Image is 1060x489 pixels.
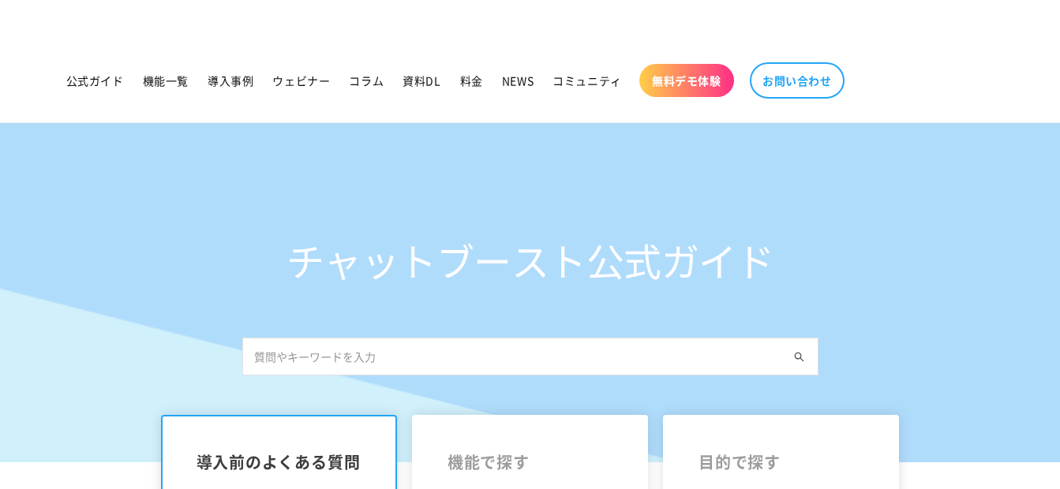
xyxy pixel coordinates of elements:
a: 資料DL [393,64,450,97]
span: 資料DL [403,73,440,88]
span: 公式ガイド [66,73,124,88]
a: 機能一覧 [133,64,198,97]
span: お問い合わせ [762,73,832,88]
span: コミュニティ [552,73,622,88]
a: 導入事例 [198,64,263,97]
span: 無料デモ体験 [652,73,721,88]
a: 公式ガイド [57,64,133,97]
span: 導入前のよくある質問 [197,453,362,472]
a: NEWS [493,64,543,97]
a: お問い合わせ [750,62,845,99]
span: 目的で探す [699,453,864,472]
h1: チャットブースト公式ガイド [242,237,818,283]
span: 料金 [460,73,483,88]
span: コラム [349,73,384,88]
a: コラム [339,64,393,97]
span: ウェビナー [272,73,330,88]
img: Search [794,352,804,362]
a: コミュニティ [543,64,631,97]
span: 機能で探す [448,453,613,472]
a: ウェビナー [263,64,339,97]
a: 料金 [451,64,493,97]
input: 質問やキーワードを入力 [242,338,818,375]
span: 機能一覧 [143,73,189,88]
span: NEWS [502,73,534,88]
a: 無料デモ体験 [639,64,734,97]
span: 導入事例 [208,73,253,88]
